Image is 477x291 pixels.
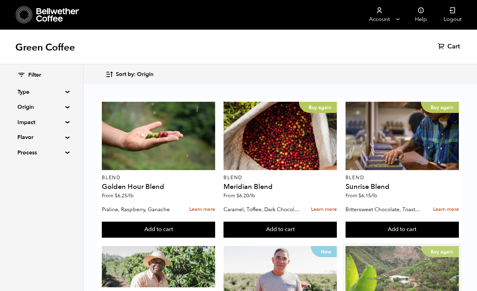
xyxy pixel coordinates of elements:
button: Sort by: Origin [105,66,153,83]
button: Add to cart [102,222,215,238]
span: /lb [371,192,377,199]
span: $ [115,192,118,199]
bdi: 6.25 [115,192,134,199]
a: Learn more [433,202,459,217]
h4: Meridian Blend [224,183,337,190]
span: From [102,192,134,199]
button: Add to cart [224,222,337,238]
p: Buy again [299,102,337,113]
p: New [311,246,337,257]
summary: Process [17,148,66,157]
span: /lb [127,192,134,199]
p: Blend [224,175,337,180]
a: Learn more [189,202,215,217]
bdi: 6.20 [236,192,255,199]
a: Buy again [224,102,337,170]
span: From [346,192,377,199]
a: Cart [438,43,462,51]
span: From [224,192,255,199]
bdi: 6.15 [358,192,377,199]
p: Praline, Raspberry, Ganache [102,204,179,215]
p: Blend [346,175,459,180]
h4: Sunrise Blend [346,183,459,190]
button: Add to cart [346,222,459,238]
summary: Origin [17,103,66,111]
h1: Green Coffee [15,41,75,54]
span: Sort by: Origin [116,71,153,78]
p: Buy again [421,102,459,113]
summary: Type [17,88,66,96]
span: Cart [447,43,460,51]
h4: Golden Hour Blend [102,183,215,190]
span: Filter [28,71,41,79]
a: Learn more [311,202,337,217]
p: Bittersweet Chocolate, Toasted Marshmallow, Candied Orange, Praline [346,204,423,215]
a: Buy again [346,102,459,170]
p: Buy again [421,246,459,257]
p: Blend [102,175,215,180]
span: $ [358,192,361,199]
summary: Impact [17,118,66,127]
p: Caramel, Toffee, Dark Chocolate [224,204,301,215]
summary: Flavor [17,133,66,141]
span: $ [236,192,239,199]
span: /lb [249,192,255,199]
